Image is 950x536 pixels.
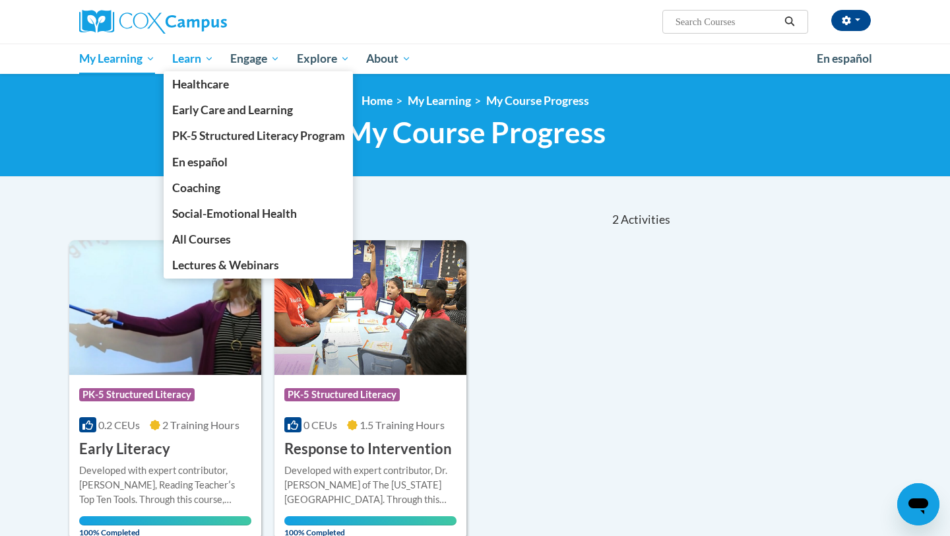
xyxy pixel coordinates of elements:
[172,207,297,220] span: Social-Emotional Health
[164,252,354,278] a: Lectures & Webinars
[79,516,251,525] div: Your progress
[164,123,354,149] a: PK-5 Structured Literacy Program
[222,44,288,74] a: Engage
[172,232,231,246] span: All Courses
[345,115,606,150] span: My Course Progress
[79,388,195,401] span: PK-5 Structured Literacy
[303,419,337,431] span: 0 CEUs
[674,14,780,30] input: Search Courses
[162,419,239,431] span: 2 Training Hours
[612,213,619,227] span: 2
[230,51,280,67] span: Engage
[172,51,214,67] span: Learn
[284,516,457,525] div: Your progress
[172,155,228,169] span: En español
[164,175,354,201] a: Coaching
[274,240,466,375] img: Course Logo
[79,463,251,507] div: Developed with expert contributor, [PERSON_NAME], Reading Teacherʹs Top Ten Tools. Through this c...
[79,10,227,34] img: Cox Campus
[360,419,445,431] span: 1.5 Training Hours
[172,103,293,117] span: Early Care and Learning
[808,45,881,73] a: En español
[164,71,354,97] a: Healthcare
[79,51,155,67] span: My Learning
[362,94,393,108] a: Home
[486,94,589,108] a: My Course Progress
[164,201,354,226] a: Social-Emotional Health
[59,44,891,74] div: Main menu
[172,181,220,195] span: Coaching
[172,258,279,272] span: Lectures & Webinars
[831,10,871,31] button: Account Settings
[358,44,420,74] a: About
[366,51,411,67] span: About
[172,129,345,143] span: PK-5 Structured Literacy Program
[69,240,261,375] img: Course Logo
[79,10,330,34] a: Cox Campus
[897,483,939,525] iframe: Button to launch messaging window
[621,213,670,227] span: Activities
[817,51,872,65] span: En español
[79,439,170,459] h3: Early Literacy
[71,44,164,74] a: My Learning
[164,44,222,74] a: Learn
[164,226,354,252] a: All Courses
[780,14,800,30] button: Search
[164,97,354,123] a: Early Care and Learning
[284,388,400,401] span: PK-5 Structured Literacy
[288,44,358,74] a: Explore
[284,463,457,507] div: Developed with expert contributor, Dr. [PERSON_NAME] of The [US_STATE][GEOGRAPHIC_DATA]. Through ...
[284,439,452,459] h3: Response to Intervention
[164,149,354,175] a: En español
[98,419,140,431] span: 0.2 CEUs
[408,94,471,108] a: My Learning
[172,77,229,91] span: Healthcare
[297,51,350,67] span: Explore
